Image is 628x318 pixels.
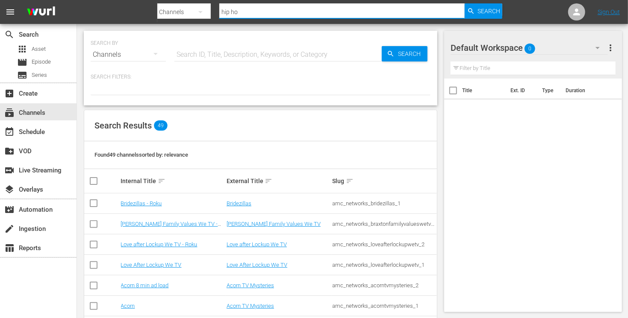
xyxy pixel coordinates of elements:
a: [PERSON_NAME] Family Values We TV [227,221,321,227]
div: amc_networks_loveafterlockupwetv_1 [333,262,436,268]
div: Channels [91,43,166,67]
span: sort [346,177,354,185]
div: amc_networks_acorntvmysteries_1 [333,303,436,309]
span: Overlays [4,184,15,195]
button: more_vert [605,38,616,58]
span: Episode [17,57,27,67]
span: Ingestion [4,224,15,234]
span: Series [17,70,27,80]
th: Type [537,79,560,102]
a: Love After Lockup We TV [227,262,287,268]
span: Reports [4,243,15,253]
p: Search Filters: [91,73,430,81]
span: Search [478,3,500,19]
th: Duration [560,79,612,102]
div: External Title [227,176,330,186]
img: ans4CAIJ8jUAAAAAAAAAAAAAAAAAAAAAAAAgQb4GAAAAAAAAAAAAAAAAAAAAAAAAJMjXAAAAAAAAAAAAAAAAAAAAAAAAgAT5G... [21,2,62,22]
a: Sign Out [598,9,620,15]
span: 49 [154,120,168,131]
a: Love after Lockup We TV [227,241,287,248]
div: Slug [333,176,436,186]
div: amc_networks_loveafterlockupwetv_2 [333,241,436,248]
div: Default Workspace [451,36,608,60]
a: Acorn TV Mysteries [227,303,274,309]
span: Search [395,46,428,61]
span: Episode [32,58,51,66]
a: Love After Lockup We TV [121,262,182,268]
span: Found 49 channels sorted by: relevance [94,152,188,158]
span: VOD [4,146,15,156]
a: Bridezillas - Roku [121,200,162,207]
button: Search [465,3,502,19]
a: Bridezillas [227,200,251,207]
button: Search [382,46,428,61]
span: Search Results [94,120,152,131]
a: Acorn [121,303,135,309]
span: Series [32,71,47,79]
span: Asset [32,45,46,53]
span: Automation [4,204,15,215]
a: Love after Lockup We TV - Roku [121,241,198,248]
span: Create [4,88,15,99]
span: sort [158,177,165,185]
th: Title [462,79,505,102]
span: Live Streaming [4,165,15,175]
span: more_vert [605,43,616,53]
div: amc_networks_braxtonfamilyvalueswetv_1 [333,221,436,227]
span: Schedule [4,127,15,137]
span: Asset [17,44,27,54]
span: Search [4,29,15,40]
span: sort [265,177,272,185]
span: Channels [4,108,15,118]
a: [PERSON_NAME] Family Values We TV - Roku [121,221,221,233]
div: amc_networks_bridezillas_1 [333,200,436,207]
th: Ext. ID [505,79,537,102]
div: Internal Title [121,176,224,186]
a: Acorn TV Mysteries [227,282,274,289]
a: Acorn 8 min ad load [121,282,169,289]
div: amc_networks_acorntvmysteries_2 [333,282,436,289]
span: 0 [525,40,535,58]
span: menu [5,7,15,17]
